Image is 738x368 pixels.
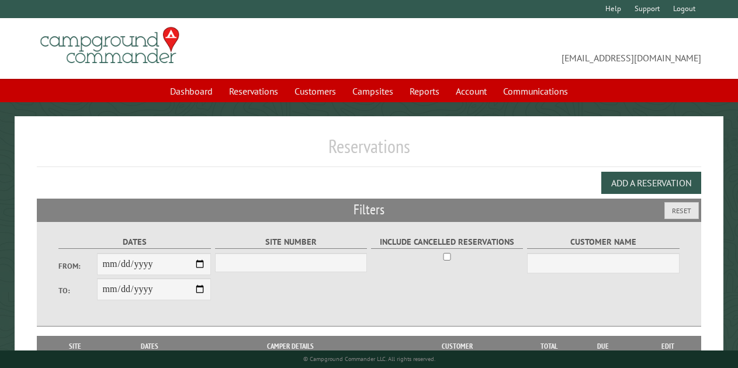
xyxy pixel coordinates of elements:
a: Dashboard [163,80,220,102]
th: Site [43,336,107,357]
small: © Campground Commander LLC. All rights reserved. [303,355,435,363]
label: From: [58,261,96,272]
button: Reset [664,202,699,219]
a: Campsites [345,80,400,102]
th: Dates [107,336,192,357]
th: Customer [389,336,525,357]
a: Reports [403,80,446,102]
th: Due [572,336,634,357]
span: [EMAIL_ADDRESS][DOMAIN_NAME] [369,32,701,65]
label: Customer Name [527,235,680,249]
h1: Reservations [37,135,701,167]
th: Total [525,336,572,357]
a: Customers [287,80,343,102]
th: Camper Details [192,336,389,357]
h2: Filters [37,199,701,221]
label: To: [58,285,96,296]
label: Dates [58,235,211,249]
th: Edit [635,336,701,357]
label: Include Cancelled Reservations [371,235,524,249]
img: Campground Commander [37,23,183,68]
a: Reservations [222,80,285,102]
button: Add a Reservation [601,172,701,194]
a: Communications [496,80,575,102]
label: Site Number [215,235,368,249]
a: Account [449,80,494,102]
